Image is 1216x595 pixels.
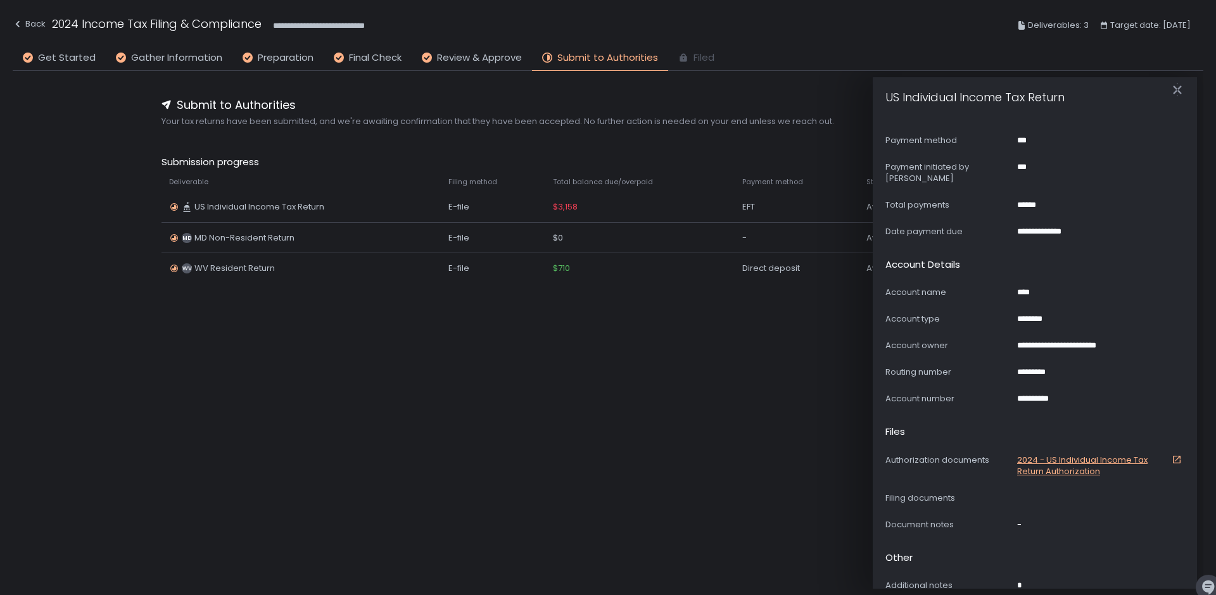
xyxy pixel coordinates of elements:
span: WV Resident Return [194,263,275,274]
span: US Individual Income Tax Return [194,201,324,213]
div: Awaiting acceptance [866,263,1022,274]
div: Routing number [885,366,1012,378]
div: Total payments [885,199,1012,211]
span: Gather Information [131,51,222,65]
h1: 2024 Income Tax Filing & Compliance [52,15,262,32]
div: E-file [448,201,538,213]
div: E-file [448,263,538,274]
span: Submit to Authorities [557,51,658,65]
span: Deliverable [169,177,208,187]
div: Awaiting acceptance [866,232,1022,244]
span: Deliverables: 3 [1028,18,1089,33]
h2: Account details [885,258,960,272]
div: Filing documents [885,492,1012,504]
span: Preparation [258,51,313,65]
span: Submission progress [161,155,1054,170]
span: Submit to Authorities [177,96,296,113]
h1: US Individual Income Tax Return [885,73,1065,106]
text: MD [182,234,192,242]
span: Target date: [DATE] [1110,18,1191,33]
span: Your tax returns have been submitted, and we're awaiting confirmation that they have been accepte... [161,116,1054,127]
span: Final Check [349,51,402,65]
span: Direct deposit [742,263,800,274]
span: Status [866,177,890,187]
span: MD Non-Resident Return [194,232,294,244]
span: Review & Approve [437,51,522,65]
div: Additional notes [885,580,1012,591]
span: Total balance due/overpaid [553,177,653,187]
div: Document notes [885,519,1012,530]
span: Filed [693,51,714,65]
h2: Other [885,551,913,565]
span: Filing method [448,177,497,187]
span: $3,158 [553,201,578,213]
span: - [742,232,747,244]
div: Back [13,16,46,32]
div: Payment initiated by [PERSON_NAME] [885,161,1012,184]
span: EFT [742,201,755,213]
div: Date payment due [885,226,1012,237]
div: Authorization documents [885,454,1012,466]
span: Get Started [38,51,96,65]
h2: Files [885,425,905,439]
span: - [1017,519,1022,530]
span: $710 [553,263,570,274]
a: 2024 - US Individual Income Tax Return Authorization [1017,454,1184,477]
div: Account name [885,287,1012,298]
div: Payment method [885,135,1012,146]
div: Awaiting acceptance [866,201,1022,213]
div: E-file [448,232,538,244]
button: Back [13,15,46,36]
div: Account number [885,393,1012,404]
span: $0 [553,232,563,244]
div: Account type [885,313,1012,325]
div: Account owner [885,340,1012,351]
text: WV [182,265,192,272]
span: Payment method [742,177,803,187]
